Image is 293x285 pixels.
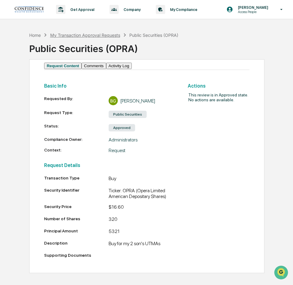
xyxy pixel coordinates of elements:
[44,253,173,258] div: Supporting Documents
[6,89,11,94] div: 🔎
[44,216,109,221] div: Number of Shares
[44,137,109,143] div: Compliance Owner:
[109,148,173,153] div: Request
[109,124,135,131] div: Approved
[43,103,74,108] a: Powered byPylon
[6,77,11,82] div: 🖐️
[103,48,111,56] button: Start new chat
[109,204,173,211] div: $16.60
[274,265,290,281] iframe: Open customer support
[6,47,17,57] img: 1746055101610-c473b297-6a78-478c-a979-82029cc54cd1
[29,38,293,54] div: Public Securities (OPRA)
[44,96,109,105] div: Requested By:
[44,148,109,153] div: Context:
[109,137,173,143] div: Administrators
[129,33,178,38] div: Public Securities (OPRA)
[82,63,106,69] button: Comments
[44,228,109,233] div: Principal Amount
[44,176,109,180] div: Transaction Type
[65,7,97,12] p: Get Approval
[44,123,109,132] div: Status:
[165,7,201,12] p: My Compliance
[44,188,109,197] div: Security Identifier
[42,74,78,85] a: 🗄️Attestations
[44,204,109,209] div: Security Price
[109,241,173,248] div: Buy for my 2 son's UTMAs
[44,83,173,89] h2: Basic Info
[44,110,109,119] div: Request Type:
[4,74,42,85] a: 🖐️Preclearance
[109,228,173,236] div: 5321
[173,92,249,102] h2: This review is in Approved state. No actions are available.
[109,176,173,183] div: Buy
[120,98,155,104] div: [PERSON_NAME]
[4,86,41,97] a: 🔎Data Lookup
[50,77,75,83] span: Attestations
[109,111,147,118] div: Public Securities
[50,33,120,38] div: My Transaction Approval Requests
[233,5,271,10] p: [PERSON_NAME]
[6,13,111,23] p: How can we help?
[44,63,82,69] button: Request Content
[109,96,118,105] div: BG
[12,77,39,83] span: Preclearance
[44,77,49,82] div: 🗄️
[44,63,249,69] div: secondary tabs example
[61,103,74,108] span: Pylon
[29,33,41,38] div: Home
[21,47,100,53] div: Start new chat
[21,53,77,57] div: We're available if you need us!
[109,216,173,224] div: 320
[233,10,271,14] p: Access People
[44,162,173,168] h2: Request Details
[109,188,173,199] div: Ticker: OPRA (Opera Limited American Depositary Shares)
[119,7,144,12] p: Company
[188,83,249,89] h2: Actions
[106,63,132,69] button: Activity Log
[15,6,44,12] img: logo
[12,88,38,94] span: Data Lookup
[44,241,109,245] div: Description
